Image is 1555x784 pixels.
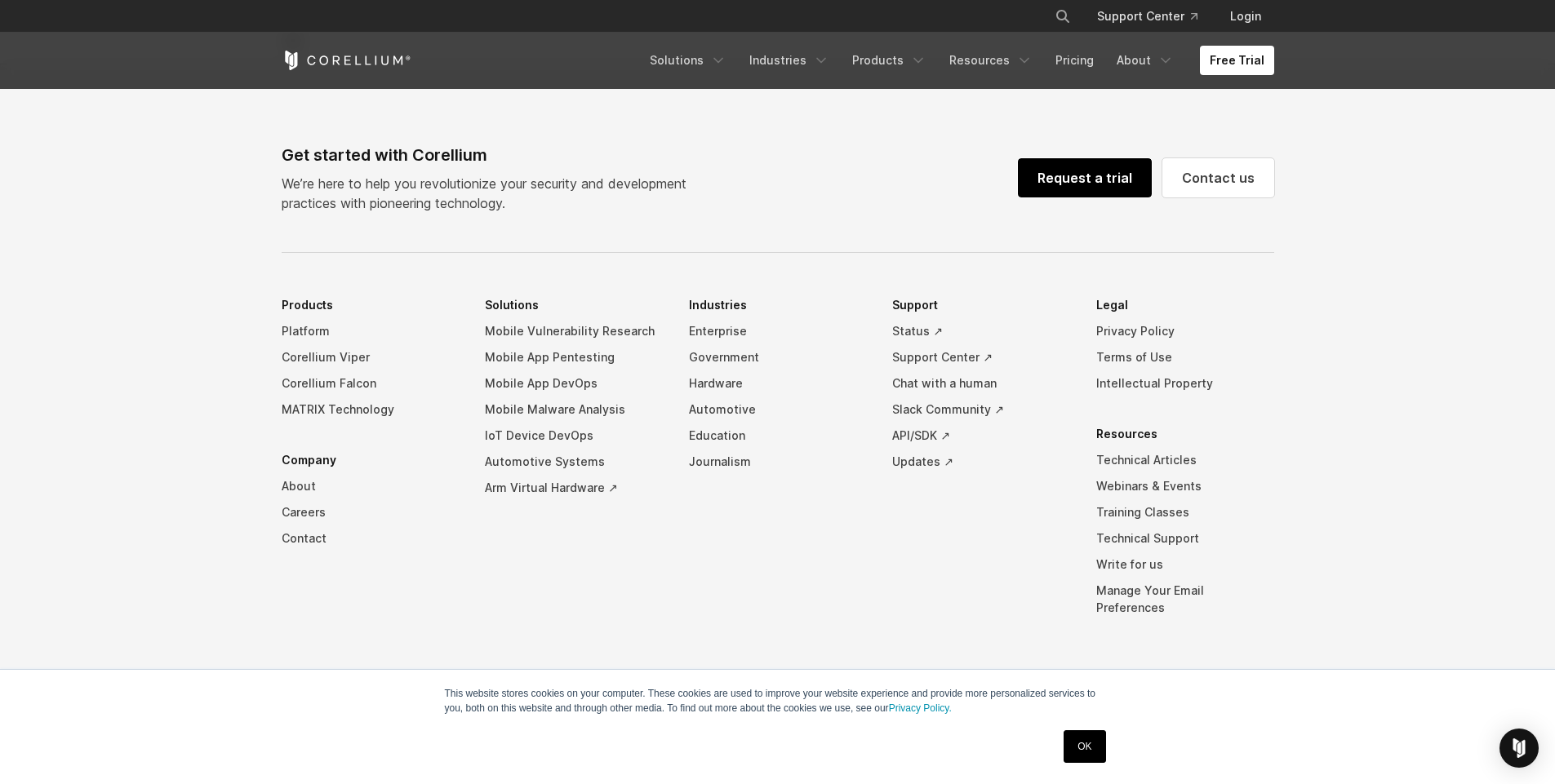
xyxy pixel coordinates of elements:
a: Privacy Policy. [889,702,952,714]
a: Chat with a human [892,370,1070,396]
a: Government [689,344,867,370]
a: Platform [282,318,460,344]
a: Mobile Vulnerability Research [485,318,663,344]
div: Navigation Menu [1035,2,1274,31]
button: Search [1048,2,1077,31]
a: Terms of Use [1096,344,1274,370]
a: Login [1217,2,1274,31]
a: Manage Your Email Preferences [1096,578,1274,621]
a: Automotive Systems [485,449,663,475]
a: Corellium Falcon [282,370,460,396]
a: Industries [740,46,839,75]
a: Enterprise [689,318,867,344]
a: Technical Articles [1096,447,1274,473]
a: OK [1064,730,1105,763]
a: Solutions [640,46,736,75]
a: Technical Support [1096,525,1274,551]
a: Training Classes [1096,499,1274,525]
a: Free Trial [1200,46,1274,75]
a: API/SDK ↗ [892,423,1070,449]
a: Contact [282,525,460,551]
a: Corellium Home [282,51,411,70]
a: Webinars & Events [1096,473,1274,499]
a: Privacy Policy [1096,318,1274,344]
a: Corellium Viper [282,344,460,370]
div: Get started with Corellium [282,143,700,167]
div: Navigation Menu [640,46,1274,75]
a: Resources [940,46,1042,75]
a: About [1107,46,1184,75]
div: Navigation Menu [282,292,1274,645]
a: Support Center ↗ [892,344,1070,370]
a: Mobile App DevOps [485,370,663,396]
a: Mobile Malware Analysis [485,396,663,423]
a: Pricing [1046,46,1104,75]
a: MATRIX Technology [282,396,460,423]
a: Updates ↗ [892,449,1070,475]
a: IoT Device DevOps [485,423,663,449]
a: Education [689,423,867,449]
a: Intellectual Property [1096,370,1274,396]
a: Mobile App Pentesting [485,344,663,370]
p: This website stores cookies on your computer. These cookies are used to improve your website expe... [445,686,1111,715]
a: Automotive [689,396,867,423]
a: Slack Community ↗ [892,396,1070,423]
a: Journalism [689,449,867,475]
a: Contact us [1162,158,1274,197]
a: Request a trial [1018,158,1152,197]
a: Hardware [689,370,867,396]
p: We’re here to help you revolutionize your security and development practices with pioneering tech... [282,174,700,213]
div: Open Intercom Messenger [1499,729,1539,768]
a: Status ↗ [892,318,1070,344]
a: Write for us [1096,551,1274,578]
a: Support Center [1084,2,1211,31]
a: Products [842,46,936,75]
a: About [282,473,460,499]
a: Careers [282,499,460,525]
a: Arm Virtual Hardware ↗ [485,475,663,501]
